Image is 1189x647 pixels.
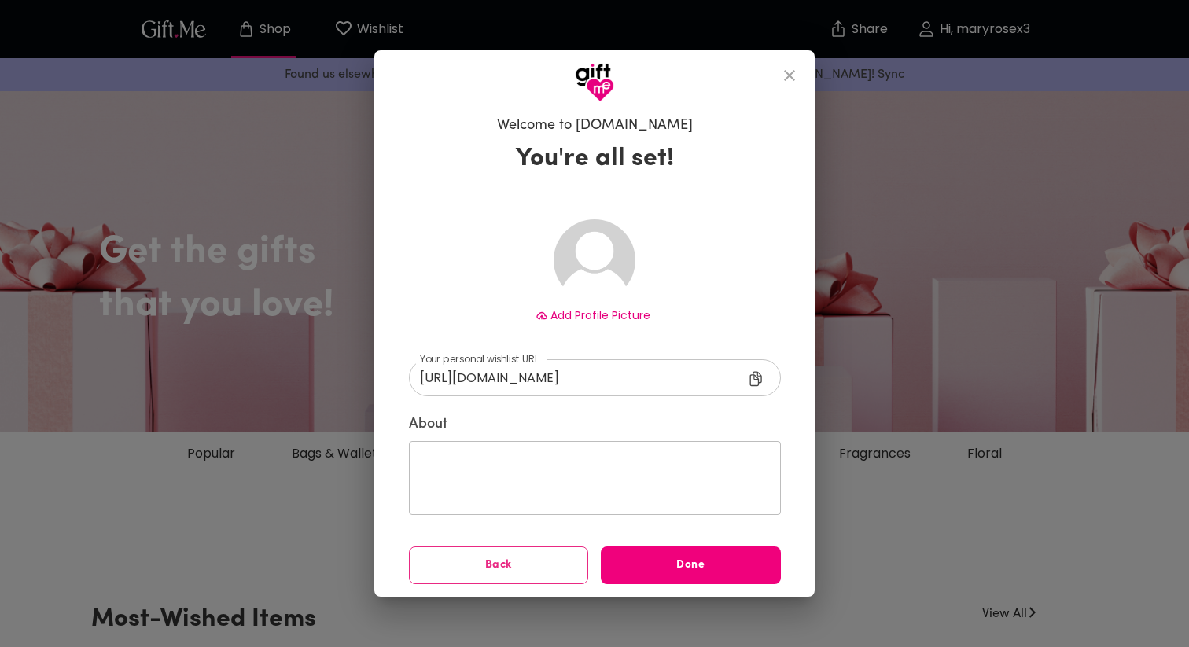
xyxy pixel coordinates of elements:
[497,116,693,135] h6: Welcome to [DOMAIN_NAME]
[601,546,781,584] button: Done
[409,546,589,584] button: Back
[771,57,808,94] button: close
[601,557,781,574] span: Done
[516,143,674,175] h3: You're all set!
[409,415,781,434] label: About
[554,219,635,301] img: Avatar
[410,557,588,574] span: Back
[550,307,650,323] span: Add Profile Picture
[575,63,614,102] img: GiftMe Logo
